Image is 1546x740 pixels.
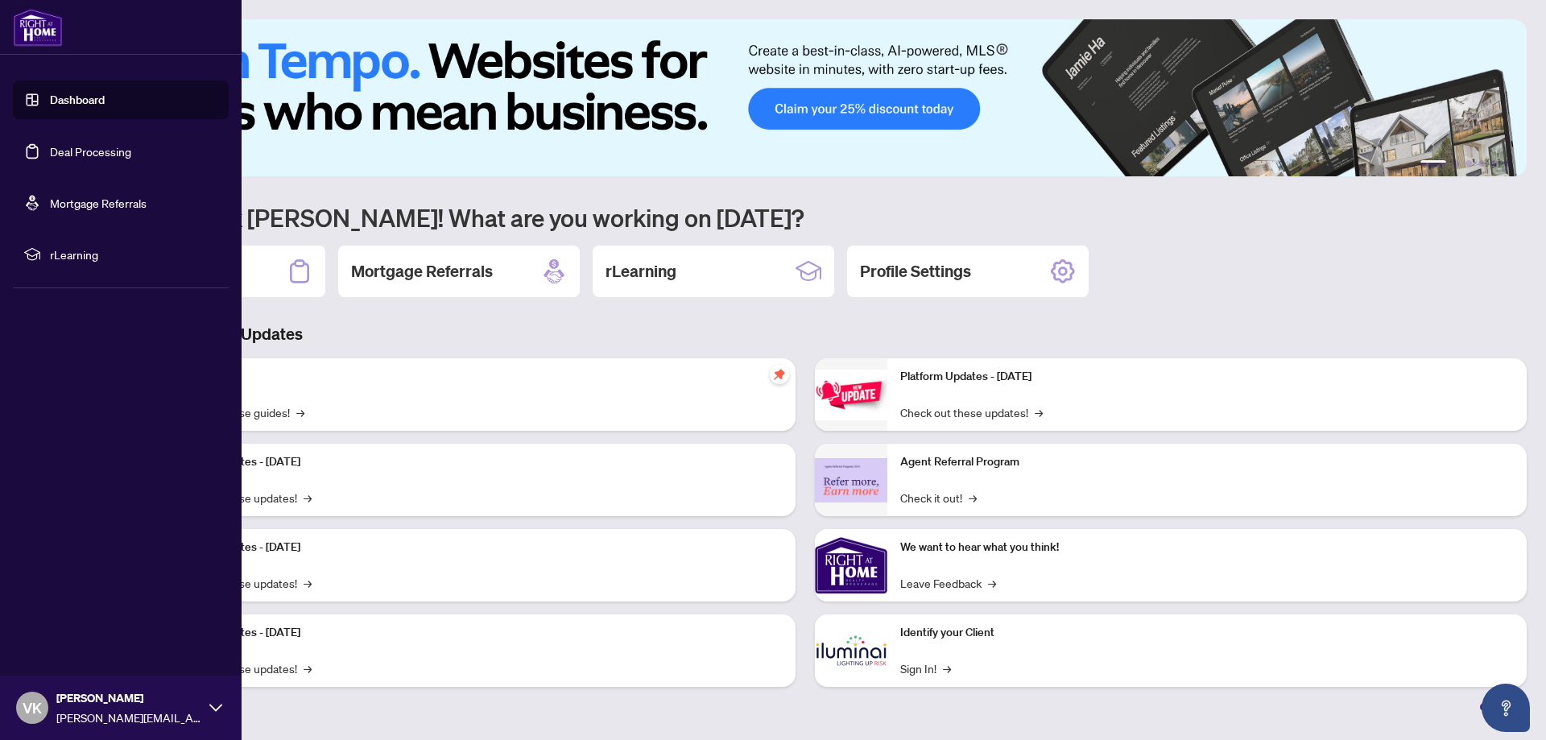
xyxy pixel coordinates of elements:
[606,260,676,283] h2: rLearning
[1420,160,1446,167] button: 1
[900,489,977,506] a: Check it out!→
[84,19,1527,176] img: Slide 0
[169,368,783,386] p: Self-Help
[1453,160,1459,167] button: 2
[84,202,1527,233] h1: Welcome back [PERSON_NAME]! What are you working on [DATE]?
[50,93,105,107] a: Dashboard
[860,260,971,283] h2: Profile Settings
[900,403,1043,421] a: Check out these updates!→
[296,403,304,421] span: →
[50,144,131,159] a: Deal Processing
[1035,403,1043,421] span: →
[304,659,312,677] span: →
[900,659,951,677] a: Sign In!→
[815,529,887,602] img: We want to hear what you think!
[900,453,1514,471] p: Agent Referral Program
[169,453,783,471] p: Platform Updates - [DATE]
[1482,684,1530,732] button: Open asap
[50,196,147,210] a: Mortgage Referrals
[815,614,887,687] img: Identify your Client
[56,709,201,726] span: [PERSON_NAME][EMAIL_ADDRESS][DOMAIN_NAME]
[169,624,783,642] p: Platform Updates - [DATE]
[1478,160,1485,167] button: 4
[900,368,1514,386] p: Platform Updates - [DATE]
[770,365,789,384] span: pushpin
[1491,160,1498,167] button: 5
[169,539,783,556] p: Platform Updates - [DATE]
[84,323,1527,345] h3: Brokerage & Industry Updates
[23,697,42,719] span: VK
[900,539,1514,556] p: We want to hear what you think!
[56,689,201,707] span: [PERSON_NAME]
[943,659,951,677] span: →
[304,489,312,506] span: →
[13,8,63,47] img: logo
[815,458,887,502] img: Agent Referral Program
[1465,160,1472,167] button: 3
[969,489,977,506] span: →
[50,246,217,263] span: rLearning
[900,574,996,592] a: Leave Feedback→
[351,260,493,283] h2: Mortgage Referrals
[900,624,1514,642] p: Identify your Client
[304,574,312,592] span: →
[1504,160,1511,167] button: 6
[815,370,887,420] img: Platform Updates - June 23, 2025
[988,574,996,592] span: →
